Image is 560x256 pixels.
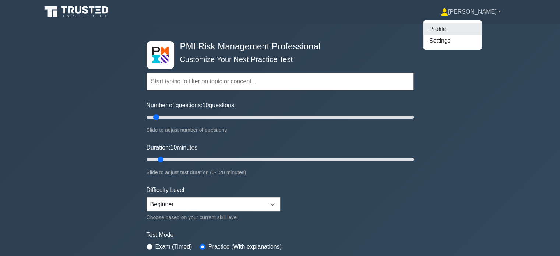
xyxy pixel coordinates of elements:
div: Choose based on your current skill level [147,213,280,222]
a: [PERSON_NAME] [423,4,519,19]
span: 10 [170,144,177,151]
ul: [PERSON_NAME] [423,20,482,50]
span: 10 [202,102,209,108]
a: Profile [423,23,482,35]
label: Test Mode [147,231,414,239]
input: Start typing to filter on topic or concept... [147,73,414,90]
label: Difficulty Level [147,186,184,194]
label: Practice (With explanations) [208,242,282,251]
h4: PMI Risk Management Professional [177,41,378,52]
a: Settings [423,35,482,47]
label: Duration: minutes [147,143,198,152]
div: Slide to adjust number of questions [147,126,414,134]
label: Number of questions: questions [147,101,234,110]
div: Slide to adjust test duration (5-120 minutes) [147,168,414,177]
label: Exam (Timed) [155,242,192,251]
